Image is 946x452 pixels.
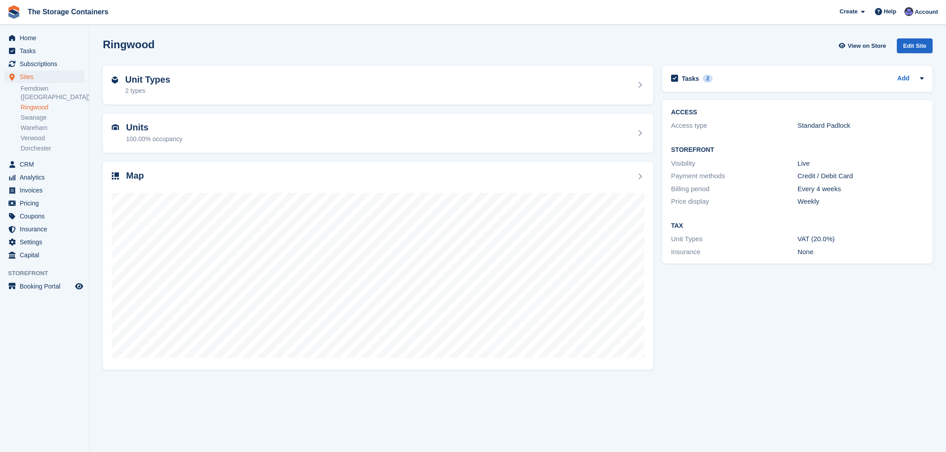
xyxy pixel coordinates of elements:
[4,171,84,184] a: menu
[798,234,924,244] div: VAT (20.0%)
[671,197,798,207] div: Price display
[126,171,144,181] h2: Map
[897,38,933,53] div: Edit Site
[671,121,798,131] div: Access type
[4,210,84,222] a: menu
[671,247,798,257] div: Insurance
[4,71,84,83] a: menu
[7,5,21,19] img: stora-icon-8386f47178a22dfd0bd8f6a31ec36ba5ce8667c1dd55bd0f319d3a0aa187defe.svg
[798,247,924,257] div: None
[20,32,73,44] span: Home
[20,158,73,171] span: CRM
[20,236,73,248] span: Settings
[103,38,155,50] h2: Ringwood
[840,7,857,16] span: Create
[21,144,84,153] a: Dorchester
[798,159,924,169] div: Live
[20,171,73,184] span: Analytics
[4,197,84,209] a: menu
[24,4,112,19] a: The Storage Containers
[848,42,886,50] span: View on Store
[682,75,699,83] h2: Tasks
[897,74,909,84] a: Add
[798,197,924,207] div: Weekly
[671,184,798,194] div: Billing period
[798,171,924,181] div: Credit / Debit Card
[112,76,118,84] img: unit-type-icn-2b2737a686de81e16bb02015468b77c625bbabd49415b5ef34ead5e3b44a266d.svg
[837,38,890,53] a: View on Store
[20,249,73,261] span: Capital
[703,75,713,83] div: 2
[103,66,653,105] a: Unit Types 2 types
[21,103,84,112] a: Ringwood
[4,223,84,235] a: menu
[4,58,84,70] a: menu
[20,184,73,197] span: Invoices
[671,146,924,154] h2: Storefront
[21,84,84,101] a: Ferndown ([GEOGRAPHIC_DATA])
[112,124,119,130] img: unit-icn-7be61d7bf1b0ce9d3e12c5938cc71ed9869f7b940bace4675aadf7bd6d80202e.svg
[671,159,798,169] div: Visibility
[20,280,73,293] span: Booking Portal
[20,197,73,209] span: Pricing
[4,45,84,57] a: menu
[671,171,798,181] div: Payment methods
[125,86,170,96] div: 2 types
[4,32,84,44] a: menu
[671,234,798,244] div: Unit Types
[125,75,170,85] h2: Unit Types
[897,38,933,57] a: Edit Site
[112,172,119,180] img: map-icn-33ee37083ee616e46c38cad1a60f524a97daa1e2b2c8c0bc3eb3415660979fc1.svg
[103,162,653,370] a: Map
[21,124,84,132] a: Wareham
[915,8,938,17] span: Account
[20,223,73,235] span: Insurance
[8,269,89,278] span: Storefront
[671,222,924,230] h2: Tax
[4,280,84,293] a: menu
[74,281,84,292] a: Preview store
[20,71,73,83] span: Sites
[904,7,913,16] img: Dan Excell
[103,113,653,153] a: Units 100.00% occupancy
[21,134,84,142] a: Verwood
[126,134,182,144] div: 100.00% occupancy
[884,7,896,16] span: Help
[20,210,73,222] span: Coupons
[21,113,84,122] a: Swanage
[671,109,924,116] h2: ACCESS
[20,45,73,57] span: Tasks
[4,236,84,248] a: menu
[798,121,924,131] div: Standard Padlock
[4,249,84,261] a: menu
[20,58,73,70] span: Subscriptions
[126,122,182,133] h2: Units
[798,184,924,194] div: Every 4 weeks
[4,184,84,197] a: menu
[4,158,84,171] a: menu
